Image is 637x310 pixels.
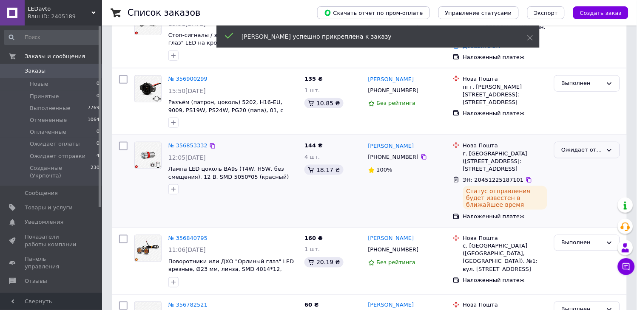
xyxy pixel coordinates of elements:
[304,87,320,93] span: 1 шт.
[30,104,71,112] span: Выполненные
[30,164,91,180] span: Созданные (Укрпочта)
[97,152,100,160] span: 4
[463,242,548,273] div: с. [GEOGRAPHIC_DATA] ([GEOGRAPHIC_DATA], [GEOGRAPHIC_DATA]), №1: вул. [STREET_ADDRESS]
[135,235,161,262] img: Фото товару
[168,259,294,281] a: Поворотники или ДХО "Орлиный глаз" LED врезные, Ø23 мм, линза, SMD 4014*12, хром корпус, 2 шт. (о...
[367,245,421,256] div: [PHONE_NUMBER]
[304,302,319,308] span: 60 ₴
[463,142,548,149] div: Нова Пошта
[4,30,100,45] input: Поиск
[324,9,423,17] span: Скачать отчет по пром-оплате
[168,99,284,121] a: Разъём (патрон, цоколь) 5202, H16-EU, 9009, PS19W, PS24W, PG20 (папа), 01, с проводом
[527,6,565,19] button: Экспорт
[304,235,323,242] span: 160 ₴
[25,292,60,300] span: Покупатели
[561,239,603,248] div: Выполнен
[438,6,519,19] button: Управление статусами
[242,32,506,41] div: [PERSON_NAME] успешно прикреплена к заказу
[168,76,208,82] a: № 356900299
[25,67,45,75] span: Заказы
[25,53,85,60] span: Заказы и сообщения
[463,75,548,83] div: Нова Пошта
[463,213,548,221] div: Наложенный платеж
[97,128,100,136] span: 0
[463,110,548,117] div: Наложенный платеж
[30,116,67,124] span: Отмененные
[377,100,416,106] span: Без рейтинга
[367,85,421,96] div: [PHONE_NUMBER]
[25,204,73,211] span: Товары и услуги
[463,83,548,107] div: пгт. [PERSON_NAME][STREET_ADDRESS]: [STREET_ADDRESS]
[445,10,512,16] span: Управление статусами
[368,302,414,310] a: [PERSON_NAME]
[534,10,558,16] span: Экспорт
[304,246,320,253] span: 1 шт.
[134,235,162,262] a: Фото товару
[97,80,100,88] span: 0
[561,146,603,155] div: Ожидает отправки
[168,32,296,54] a: Стоп-сигналы / задние габариты "Орлиный глаз" LED на кроншт., Ø23 мм, линза, SMD 5630*03, чёрн.+х...
[25,277,47,285] span: Отзывы
[561,79,603,88] div: Выполнен
[88,116,100,124] span: 1064
[134,142,162,169] a: Фото товару
[135,76,161,102] img: Фото товару
[317,6,430,19] button: Скачать отчет по пром-оплате
[304,257,343,268] div: 20.19 ₴
[463,150,548,173] div: г. [GEOGRAPHIC_DATA] ([STREET_ADDRESS]: [STREET_ADDRESS]
[168,302,208,308] a: № 356782521
[168,154,206,161] span: 12:05[DATE]
[30,93,59,100] span: Принятые
[30,128,66,136] span: Оплаченные
[135,142,161,169] img: Фото товару
[30,152,85,160] span: Ожидает отправки
[463,277,548,285] div: Наложенный платеж
[168,87,206,94] span: 15:50[DATE]
[168,166,289,180] a: Лампа LED цоколь BA9s (T4W, H5W, без смещения), 12 В, SMD 5050*05 (красный)
[30,80,48,88] span: Новые
[25,233,79,248] span: Показатели работы компании
[377,166,392,173] span: 100%
[565,9,628,16] a: Создать заказ
[25,189,58,197] span: Сообщения
[304,98,343,108] div: 10.85 ₴
[463,235,548,242] div: Нова Пошта
[304,165,343,175] div: 18.17 ₴
[97,93,100,100] span: 0
[463,302,548,309] div: Нова Пошта
[368,76,414,84] a: [PERSON_NAME]
[28,13,102,20] div: Ваш ID: 2405189
[25,255,79,271] span: Панель управления
[368,142,414,150] a: [PERSON_NAME]
[377,259,416,266] span: Без рейтинга
[573,6,628,19] button: Создать заказ
[30,140,80,148] span: Ожидает оплаты
[128,8,201,18] h1: Список заказов
[580,10,622,16] span: Создать заказ
[367,152,421,163] div: [PHONE_NUMBER]
[97,140,100,148] span: 0
[168,20,206,27] span: 15:51[DATE]
[463,177,524,183] span: ЭН: 20451225187101
[463,186,548,210] div: Статус отправления будет известен в ближайшее время
[91,164,100,180] span: 230
[25,218,63,226] span: Уведомления
[304,142,323,149] span: 144 ₴
[463,54,548,61] div: Наложенный платеж
[168,235,208,242] a: № 356840795
[134,75,162,102] a: Фото товару
[304,76,323,82] span: 135 ₴
[304,154,320,160] span: 4 шт.
[168,247,206,254] span: 11:06[DATE]
[168,142,208,149] a: № 356853332
[618,258,635,275] button: Чат с покупателем
[28,5,91,13] span: LEDavto
[88,104,100,112] span: 7769
[368,235,414,243] a: [PERSON_NAME]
